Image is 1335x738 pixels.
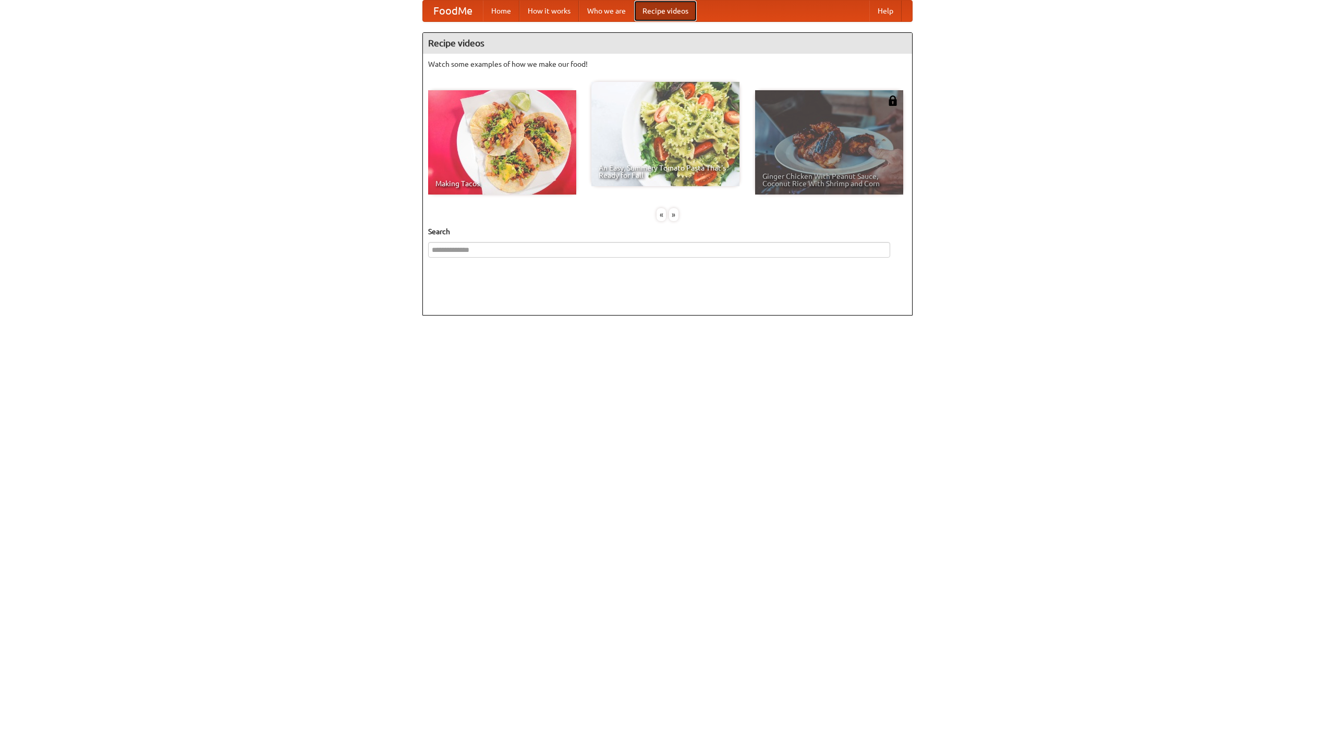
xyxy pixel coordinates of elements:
h4: Recipe videos [423,33,912,54]
span: An Easy, Summery Tomato Pasta That's Ready for Fall [599,164,732,179]
p: Watch some examples of how we make our food! [428,59,907,69]
a: How it works [519,1,579,21]
a: Who we are [579,1,634,21]
a: Help [869,1,902,21]
a: Recipe videos [634,1,697,21]
div: « [657,208,666,221]
a: An Easy, Summery Tomato Pasta That's Ready for Fall [591,82,739,186]
a: FoodMe [423,1,483,21]
h5: Search [428,226,907,237]
img: 483408.png [888,95,898,106]
span: Making Tacos [435,180,569,187]
a: Making Tacos [428,90,576,195]
div: » [669,208,678,221]
a: Home [483,1,519,21]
